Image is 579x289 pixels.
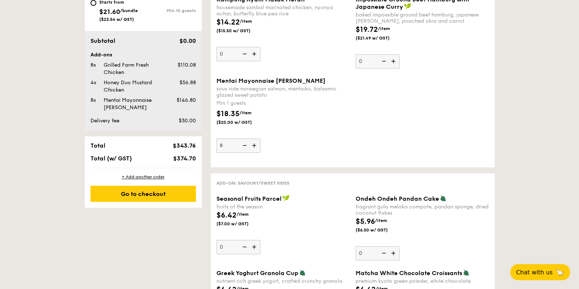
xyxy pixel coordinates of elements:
input: Ondeh Ondeh Pandan Cakefragrant gula melaka compote, pandan sponge, dried coconut flakes$5.96/ite... [356,246,400,260]
div: fruits of the season [216,204,350,210]
span: Greek Yoghurt Granola Cup [216,270,298,277]
span: ($15.50 w/ GST) [216,28,266,34]
div: 8x [88,62,101,69]
button: Chat with us🦙 [510,264,570,280]
div: housemade sambal marinated chicken, nyonya achar, butterfly blue pea rice [216,4,350,17]
img: icon-add.58712e84.svg [249,138,260,152]
span: $146.80 [176,97,196,103]
span: Subtotal [90,37,115,44]
span: /item [240,19,252,24]
img: icon-reduce.1d2dbef1.svg [378,246,389,260]
span: $56.88 [179,79,196,86]
input: Kampung Ayam Masak Merahhousemade sambal marinated chicken, nyonya achar, butterfly blue pea rice... [216,47,260,61]
img: icon-vegan.f8ff3823.svg [282,195,290,201]
span: $30.00 [178,118,196,124]
span: 🦙 [556,268,564,277]
span: $5.96 [356,217,375,226]
span: ($6.50 w/ GST) [356,227,405,233]
img: icon-add.58712e84.svg [389,54,400,68]
div: 4x [88,79,101,86]
img: icon-vegetarian.fe4039eb.svg [299,269,306,276]
span: ($21.49 w/ GST) [356,35,405,41]
span: $0.00 [179,37,196,44]
span: ($23.54 w/ GST) [99,17,134,22]
img: icon-reduce.1d2dbef1.svg [238,138,249,152]
span: /item [375,218,387,223]
div: Min 10 guests [143,8,196,13]
img: icon-vegetarian.fe4039eb.svg [440,195,446,201]
span: $21.60 [99,8,120,16]
div: nutrient rich greek yogurt, crafted crunchy granola [216,278,350,284]
img: icon-add.58712e84.svg [389,246,400,260]
span: /bundle [120,8,138,13]
input: Impossible Ground Beef Hamburg with Japanese Currybaked impossible ground beef hamburg, japanese ... [356,54,400,68]
img: icon-reduce.1d2dbef1.svg [238,240,249,254]
span: Delivery fee [90,118,119,124]
div: premium kyoto green powder, white chocolate [356,278,489,284]
span: ($7.00 w/ GST) [216,221,266,227]
span: $110.08 [177,62,196,68]
input: Mentai Mayonnaise [PERSON_NAME]sous vide norwegian salmon, mentaiko, balsamic glazed sweet potato... [216,138,260,153]
div: fragrant gula melaka compote, pandan sponge, dried coconut flakes [356,204,489,216]
div: + Add another order [90,174,196,180]
span: $14.22 [216,18,240,27]
span: $6.42 [216,211,237,220]
span: Chat with us [516,269,553,276]
span: /item [237,212,249,217]
div: Add-ons [90,51,196,59]
div: Grilled Farm Fresh Chicken [101,62,167,76]
img: icon-reduce.1d2dbef1.svg [378,54,389,68]
span: Total (w/ GST) [90,155,132,162]
img: icon-vegan.f8ff3823.svg [404,3,411,10]
div: Honey Duo Mustard Chicken [101,79,167,94]
img: icon-add.58712e84.svg [249,47,260,61]
div: sous vide norwegian salmon, mentaiko, balsamic glazed sweet potato [216,86,350,98]
span: /item [378,26,390,31]
img: icon-vegetarian.fe4039eb.svg [463,269,469,276]
div: Min 1 guests [216,100,350,107]
div: Go to checkout [90,186,196,202]
span: Add-on: Savoury/Sweet Sides [216,181,289,186]
span: /item [240,110,252,115]
span: $18.35 [216,110,240,118]
img: icon-reduce.1d2dbef1.svg [238,47,249,61]
div: Mentai Mayonnaise [PERSON_NAME] [101,97,167,111]
div: 8x [88,97,101,104]
span: Matcha White Chocolate Croissants [356,270,462,277]
span: $374.70 [173,155,196,162]
span: ($20.00 w/ GST) [216,119,266,125]
span: $343.76 [172,142,196,149]
span: Ondeh Ondeh Pandan Cake [356,195,439,202]
div: baked impossible ground beef hamburg, japanese [PERSON_NAME], poached okra and carrot [356,12,489,24]
span: Mentai Mayonnaise [PERSON_NAME] [216,77,326,84]
img: icon-add.58712e84.svg [249,240,260,254]
span: $19.72 [356,25,378,34]
span: Seasonal Fruits Parcel [216,195,282,202]
input: Seasonal Fruits Parcelfruits of the season$6.42/item($7.00 w/ GST) [216,240,260,254]
span: Total [90,142,105,149]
